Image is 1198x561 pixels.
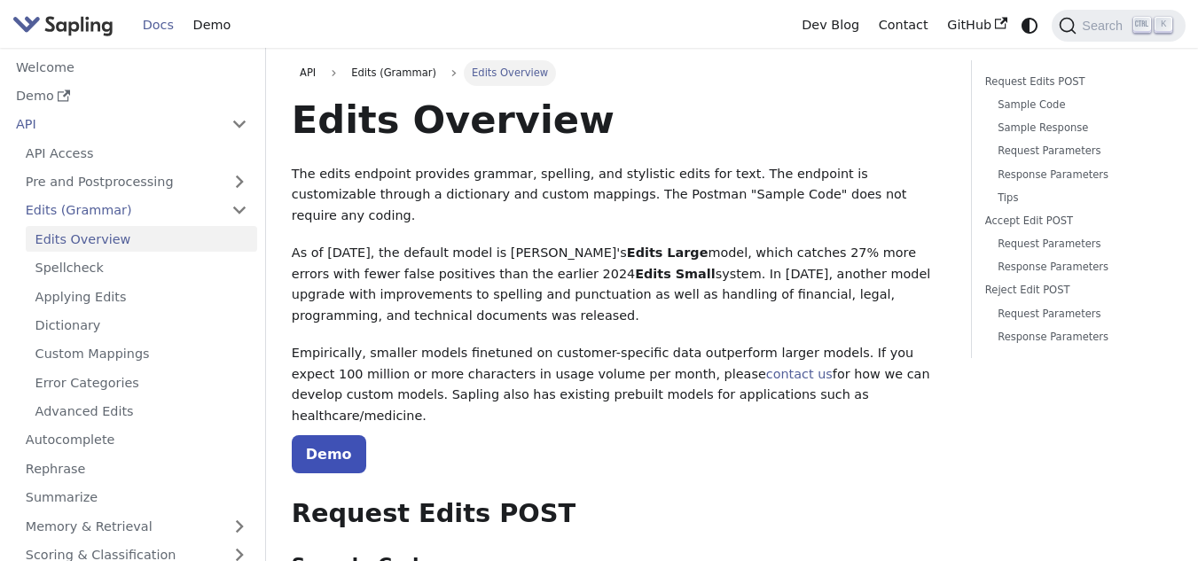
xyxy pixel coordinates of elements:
[292,498,946,530] h2: Request Edits POST
[998,306,1160,323] a: Request Parameters
[998,143,1160,160] a: Request Parameters
[6,83,257,109] a: Demo
[133,12,184,39] a: Docs
[635,267,715,281] strong: Edits Small
[6,112,222,137] a: API
[343,60,444,85] span: Edits (Grammar)
[222,112,257,137] button: Collapse sidebar category 'API'
[26,341,257,367] a: Custom Mappings
[998,190,1160,206] a: Tips
[766,367,833,381] a: contact us
[292,243,946,327] p: As of [DATE], the default model is [PERSON_NAME]'s model, which catches 27% more errors with fewe...
[1017,12,1043,38] button: Switch between dark and light mode (currently system mode)
[16,169,257,195] a: Pre and Postprocessing
[16,427,257,453] a: Autocomplete
[300,66,316,79] span: API
[792,12,868,39] a: Dev Blog
[998,259,1160,276] a: Response Parameters
[998,236,1160,253] a: Request Parameters
[985,282,1166,299] a: Reject Edit POST
[998,329,1160,346] a: Response Parameters
[985,213,1166,230] a: Accept Edit POST
[26,313,257,339] a: Dictionary
[869,12,938,39] a: Contact
[292,164,946,227] p: The edits endpoint provides grammar, spelling, and stylistic edits for text. The endpoint is cust...
[292,96,946,144] h1: Edits Overview
[292,435,366,473] a: Demo
[12,12,114,38] img: Sapling.ai
[1077,19,1133,33] span: Search
[292,343,946,427] p: Empirically, smaller models finetuned on customer-specific data outperform larger models. If you ...
[292,60,946,85] nav: Breadcrumbs
[16,485,257,510] a: Summarize
[12,12,120,38] a: Sapling.ai
[16,140,257,166] a: API Access
[1052,10,1185,42] button: Search (Ctrl+K)
[998,120,1160,136] a: Sample Response
[26,399,257,425] a: Advanced Edits
[184,12,240,39] a: Demo
[26,226,257,252] a: Edits Overview
[16,456,257,481] a: Rephrase
[937,12,1016,39] a: GitHub
[464,60,557,85] span: Edits Overview
[998,167,1160,183] a: Response Parameters
[627,245,709,260] strong: Edits Large
[26,284,257,309] a: Applying Edits
[998,97,1160,113] a: Sample Code
[292,60,325,85] a: API
[16,513,257,539] a: Memory & Retrieval
[16,198,257,223] a: Edits (Grammar)
[26,370,257,395] a: Error Categories
[26,255,257,281] a: Spellcheck
[1155,17,1172,33] kbd: K
[985,74,1166,90] a: Request Edits POST
[6,54,257,80] a: Welcome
